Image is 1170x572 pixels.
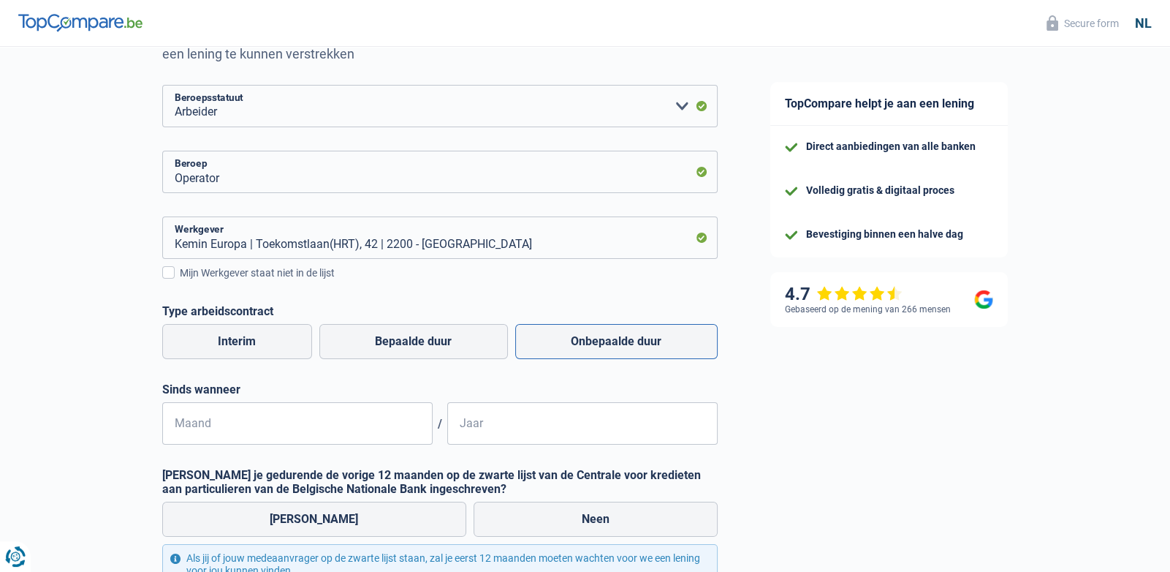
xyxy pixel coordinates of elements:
[319,324,508,359] label: Bepaalde duur
[1135,15,1152,31] div: nl
[770,82,1008,126] div: TopCompare helpt je aan een lening
[162,324,312,359] label: Interim
[1038,11,1128,35] button: Secure form
[474,502,718,537] label: Neen
[162,468,718,496] label: [PERSON_NAME] je gedurende de vorige 12 maanden op de zwarte lijst van de Centrale voor kredieten...
[162,383,718,396] label: Sinds wanneer
[806,184,954,197] div: Volledig gratis & digitaal proces
[433,417,447,431] span: /
[785,304,951,315] div: Gebaseerd op de mening van 266 mensen
[180,266,718,281] div: Mijn Werkgever staat niet in de lijst
[515,324,718,359] label: Onbepaalde duur
[785,284,903,305] div: 4.7
[162,502,467,537] label: [PERSON_NAME]
[162,217,718,259] input: Zoek je werkgever
[162,402,433,445] input: MM
[18,14,143,31] img: TopCompare Logo
[447,402,718,445] input: JJJJ
[806,228,963,241] div: Bevestiging binnen een halve dag
[162,304,718,318] label: Type arbeidscontract
[806,140,976,153] div: Direct aanbiedingen van alle banken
